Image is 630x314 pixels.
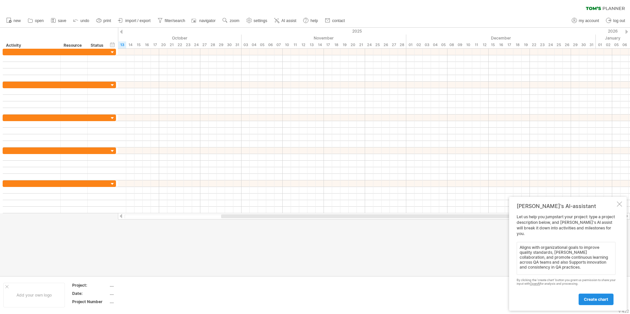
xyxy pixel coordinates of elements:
a: open [26,16,46,25]
span: undo [80,18,89,23]
div: Monday, 8 December 2025 [447,41,456,48]
span: contact [332,18,345,23]
div: Resource [64,42,84,49]
div: October 2025 [52,35,242,41]
div: Monday, 10 November 2025 [283,41,291,48]
div: Wednesday, 29 October 2025 [217,41,225,48]
div: Thursday, 11 December 2025 [472,41,480,48]
div: Tuesday, 6 January 2026 [620,41,629,48]
a: settings [245,16,269,25]
div: Friday, 31 October 2025 [233,41,242,48]
div: Monday, 17 November 2025 [324,41,332,48]
div: Friday, 7 November 2025 [274,41,283,48]
div: Add your own logo [3,283,65,307]
div: Tuesday, 21 October 2025 [167,41,176,48]
div: Wednesday, 19 November 2025 [340,41,349,48]
div: Thursday, 25 December 2025 [555,41,563,48]
div: Wednesday, 22 October 2025 [176,41,184,48]
span: print [103,18,111,23]
div: Tuesday, 4 November 2025 [250,41,258,48]
a: log out [604,16,627,25]
div: Activity [6,42,57,49]
a: help [301,16,320,25]
div: Project Number [72,299,108,304]
div: Monday, 13 October 2025 [118,41,126,48]
div: Monday, 5 January 2026 [612,41,620,48]
span: my account [579,18,599,23]
div: Monday, 3 November 2025 [242,41,250,48]
div: Monday, 22 December 2025 [530,41,538,48]
div: Friday, 21 November 2025 [357,41,365,48]
div: Friday, 24 October 2025 [192,41,200,48]
span: save [58,18,66,23]
div: Thursday, 1 January 2026 [596,41,604,48]
div: Wednesday, 12 November 2025 [299,41,307,48]
div: Friday, 17 October 2025 [151,41,159,48]
div: Monday, 24 November 2025 [365,41,373,48]
div: Friday, 26 December 2025 [563,41,571,48]
div: Date: [72,291,108,296]
div: Thursday, 18 December 2025 [513,41,522,48]
a: save [49,16,68,25]
div: Monday, 1 December 2025 [406,41,415,48]
div: Thursday, 27 November 2025 [390,41,398,48]
span: AI assist [281,18,296,23]
div: Let us help you jumpstart your project: type a project description below, and [PERSON_NAME]'s AI ... [517,214,616,305]
div: Wednesday, 15 October 2025 [134,41,143,48]
span: filter/search [165,18,185,23]
div: v 422 [618,309,629,314]
div: Tuesday, 30 December 2025 [579,41,587,48]
div: Friday, 19 December 2025 [522,41,530,48]
div: Thursday, 20 November 2025 [349,41,357,48]
div: Wednesday, 3 December 2025 [423,41,431,48]
div: Tuesday, 25 November 2025 [373,41,382,48]
div: .... [110,291,165,296]
div: Thursday, 16 October 2025 [143,41,151,48]
div: .... [110,299,165,304]
div: Wednesday, 31 December 2025 [587,41,596,48]
div: Friday, 2 January 2026 [604,41,612,48]
div: Tuesday, 28 October 2025 [209,41,217,48]
span: settings [254,18,267,23]
span: open [35,18,44,23]
div: Thursday, 30 October 2025 [225,41,233,48]
a: print [95,16,113,25]
div: Friday, 12 December 2025 [480,41,489,48]
a: OpenAI [530,282,540,285]
div: November 2025 [242,35,406,41]
div: Tuesday, 2 December 2025 [415,41,423,48]
div: December 2025 [406,35,596,41]
div: Monday, 15 December 2025 [489,41,497,48]
a: import / export [116,16,153,25]
div: Tuesday, 14 October 2025 [126,41,134,48]
a: contact [323,16,347,25]
div: Wednesday, 5 November 2025 [258,41,266,48]
div: Friday, 14 November 2025 [316,41,324,48]
div: Thursday, 23 October 2025 [184,41,192,48]
div: [PERSON_NAME]'s AI-assistant [517,203,616,209]
a: filter/search [156,16,187,25]
div: Tuesday, 18 November 2025 [332,41,340,48]
span: import / export [125,18,151,23]
div: Wednesday, 17 December 2025 [505,41,513,48]
div: Monday, 20 October 2025 [159,41,167,48]
a: navigator [190,16,217,25]
div: Tuesday, 11 November 2025 [291,41,299,48]
a: zoom [221,16,241,25]
a: new [5,16,23,25]
span: log out [613,18,625,23]
div: Thursday, 13 November 2025 [307,41,316,48]
div: Wednesday, 26 November 2025 [382,41,390,48]
span: navigator [199,18,215,23]
a: create chart [579,294,614,305]
div: Status [91,42,105,49]
div: Thursday, 6 November 2025 [266,41,274,48]
div: Friday, 5 December 2025 [439,41,447,48]
span: help [310,18,318,23]
div: Tuesday, 23 December 2025 [538,41,546,48]
div: Tuesday, 9 December 2025 [456,41,464,48]
div: .... [110,282,165,288]
a: undo [72,16,91,25]
span: new [14,18,21,23]
div: Monday, 27 October 2025 [200,41,209,48]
